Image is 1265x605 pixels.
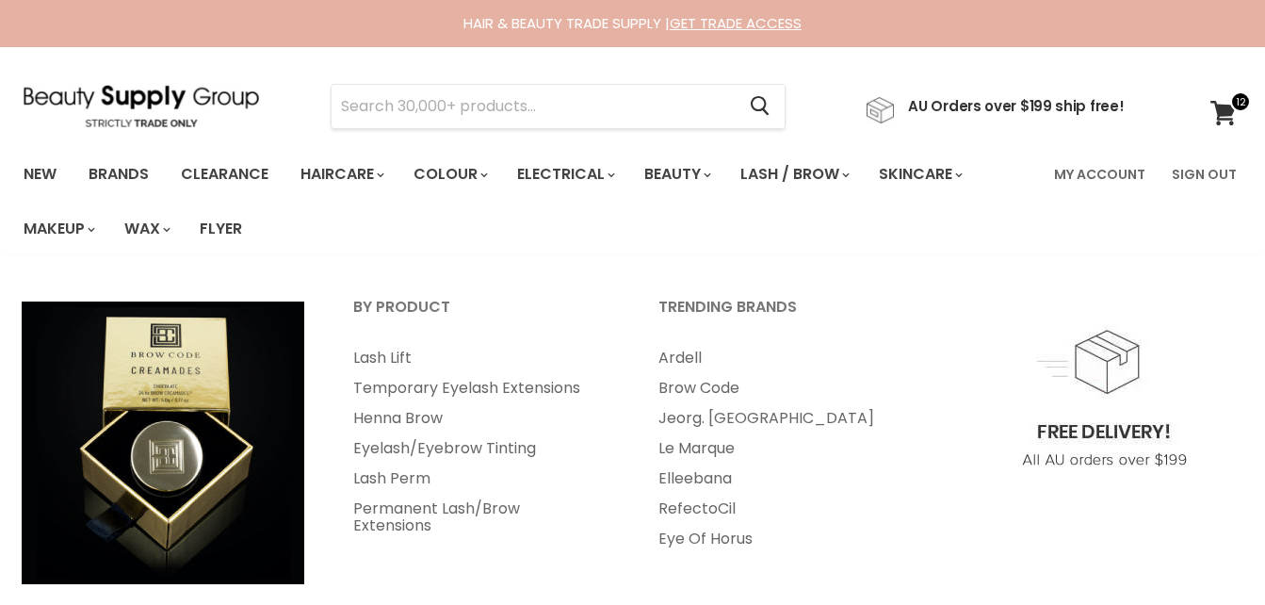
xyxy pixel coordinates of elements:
a: Beauty [630,155,722,194]
a: Wax [110,209,182,249]
a: My Account [1043,155,1157,194]
ul: Main menu [635,343,936,554]
a: Clearance [167,155,283,194]
a: Skincare [865,155,974,194]
form: Product [331,84,786,129]
a: Electrical [503,155,626,194]
a: New [9,155,71,194]
a: Lash Perm [330,464,631,494]
a: By Product [330,292,631,339]
a: RefectoCil [635,494,936,524]
a: Haircare [286,155,396,194]
input: Search [332,85,735,128]
a: Elleebana [635,464,936,494]
a: Jeorg. [GEOGRAPHIC_DATA] [635,403,936,433]
a: Sign Out [1160,155,1248,194]
a: Eyelash/Eyebrow Tinting [330,433,631,464]
a: Lash / Brow [726,155,861,194]
a: Eye Of Horus [635,524,936,554]
a: Le Marque [635,433,936,464]
a: Permanent Lash/Brow Extensions [330,494,631,541]
a: Henna Brow [330,403,631,433]
a: Makeup [9,209,106,249]
a: Ardell [635,343,936,373]
button: Search [735,85,785,128]
a: Lash Lift [330,343,631,373]
a: GET TRADE ACCESS [670,13,802,33]
iframe: Gorgias live chat messenger [1171,516,1246,586]
ul: Main menu [330,343,631,541]
a: Temporary Eyelash Extensions [330,373,631,403]
a: Brands [74,155,163,194]
a: Colour [399,155,499,194]
a: Flyer [186,209,256,249]
a: Trending Brands [635,292,936,339]
ul: Main menu [9,147,1043,256]
a: Brow Code [635,373,936,403]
